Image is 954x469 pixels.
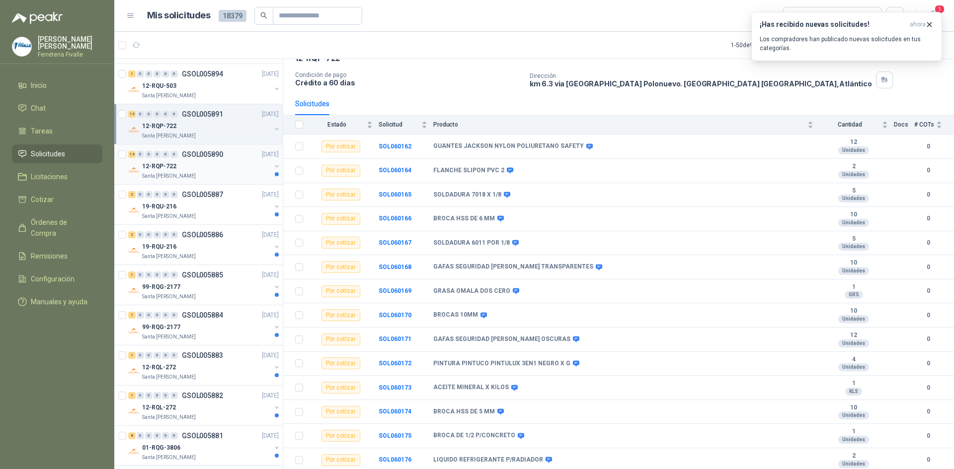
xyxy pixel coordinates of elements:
b: 4 [819,356,888,364]
b: SOL060176 [379,456,411,463]
div: Por cotizar [321,430,360,442]
img: Company Logo [128,446,140,458]
span: Remisiones [31,251,68,262]
div: 0 [162,271,169,278]
b: SOL060167 [379,239,411,246]
div: Por cotizar [321,357,360,369]
b: 10 [819,259,888,267]
a: SOL060174 [379,408,411,415]
div: 0 [154,70,161,77]
div: 0 [145,432,153,439]
div: 0 [162,151,169,158]
img: Company Logo [128,84,140,96]
span: Solicitud [379,121,419,128]
button: ¡Has recibido nuevas solicitudes!ahora Los compradores han publicado nuevas solicitudes en tus ca... [751,12,942,61]
div: 0 [145,352,153,359]
p: Santa [PERSON_NAME] [142,413,196,421]
p: 99-RQG-2177 [142,282,180,292]
a: Chat [12,99,102,118]
p: 12-RQP-722 [142,162,176,171]
span: ahora [910,20,926,29]
span: Cantidad [819,121,880,128]
div: Por cotizar [321,334,360,345]
span: Licitaciones [31,171,68,182]
div: 0 [162,352,169,359]
th: # COTs [914,115,954,134]
p: Santa [PERSON_NAME] [142,253,196,261]
a: 1 0 0 0 0 0 GSOL005894[DATE] Company Logo12-RQU-503Santa [PERSON_NAME] [128,68,281,100]
div: Por cotizar [321,309,360,321]
b: 0 [914,190,942,200]
div: 0 [162,312,169,319]
b: SOL060171 [379,335,411,342]
div: Unidades [838,195,869,202]
b: SOL060170 [379,312,411,319]
div: KLS [845,388,862,396]
div: 0 [170,151,178,158]
div: 2 [128,231,136,238]
b: GRASA OMALA DOS CERO [433,287,510,295]
div: Por cotizar [321,140,360,152]
p: [PERSON_NAME] [PERSON_NAME] [38,36,102,50]
div: 0 [145,271,153,278]
b: 12 [819,138,888,146]
b: BROCA HSS DE 6 MM [433,215,495,223]
span: Inicio [31,80,47,91]
b: 10 [819,404,888,412]
span: Configuración [31,273,75,284]
b: 1 [819,283,888,291]
p: Ferreteria Fivalle [38,52,102,58]
p: [DATE] [262,110,279,119]
div: 0 [154,271,161,278]
p: Santa [PERSON_NAME] [142,172,196,180]
p: Santa [PERSON_NAME] [142,333,196,341]
a: Inicio [12,76,102,95]
img: Company Logo [128,164,140,176]
div: Por cotizar [321,213,360,225]
div: 0 [145,231,153,238]
div: 0 [137,352,144,359]
p: [DATE] [262,391,279,401]
div: 0 [154,231,161,238]
p: Santa [PERSON_NAME] [142,293,196,301]
div: 0 [137,271,144,278]
div: 0 [137,231,144,238]
a: Órdenes de Compra [12,213,102,243]
b: BROCA DE 1/2 P/CONCRETO [433,432,515,440]
th: Estado [309,115,379,134]
b: 0 [914,166,942,175]
p: [DATE] [262,431,279,441]
div: 0 [145,392,153,399]
b: 10 [819,211,888,219]
a: 14 0 0 0 0 0 GSOL005890[DATE] Company Logo12-RQP-722Santa [PERSON_NAME] [128,148,281,180]
div: 0 [154,111,161,118]
img: Company Logo [128,405,140,417]
div: 0 [145,151,153,158]
img: Company Logo [128,124,140,136]
span: Producto [433,121,805,128]
div: 0 [170,70,178,77]
b: ACEITE MINERAL X KILOS [433,384,509,392]
a: 14 0 0 0 0 0 GSOL005891[DATE] Company Logo12-RQP-722Santa [PERSON_NAME] [128,108,281,140]
b: GAFAS SEGURIDAD [PERSON_NAME] TRANSPARENTES [433,263,593,271]
span: Manuales y ayuda [31,296,87,307]
b: 5 [819,187,888,195]
p: [DATE] [262,351,279,360]
div: 0 [154,312,161,319]
div: 0 [170,432,178,439]
div: 0 [137,151,144,158]
div: 1 - 50 de 9179 [731,37,795,53]
b: BROCA HSS DE 5 MM [433,408,495,416]
div: 1 [128,271,136,278]
b: GUANTES JACKSON NYLON POLIURETANO SAFETY [433,142,584,150]
p: Santa [PERSON_NAME] [142,373,196,381]
a: SOL060173 [379,384,411,391]
b: 0 [914,286,942,296]
b: 5 [819,235,888,243]
a: 8 0 0 0 0 0 GSOL005881[DATE] Company Logo01-RQG-3806Santa [PERSON_NAME] [128,430,281,462]
div: Por cotizar [321,406,360,418]
th: Producto [433,115,819,134]
div: Unidades [838,363,869,371]
div: Por cotizar [321,382,360,394]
